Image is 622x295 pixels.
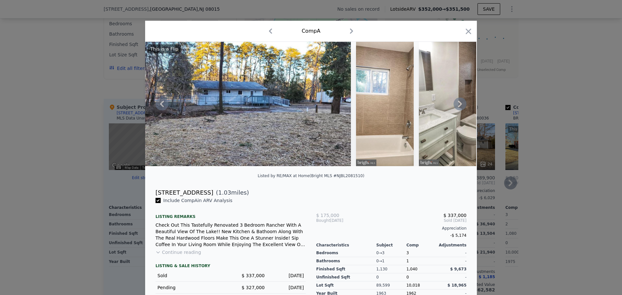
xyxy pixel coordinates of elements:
span: 1.03 [218,189,231,196]
div: Characteristics [316,243,376,248]
div: Bedrooms [316,249,376,257]
div: 0 [376,273,407,281]
div: 1 [406,257,436,265]
button: Continue reading [155,249,201,255]
span: 1,040 [406,267,417,271]
div: Appreciation [316,226,466,231]
span: -$ 5,174 [450,233,466,238]
div: [DATE] [270,272,304,279]
div: Check Out This Tastefully Renovated 3 Bedroom Rancher With A Beautiful View Of The Lake!! New Kit... [155,222,306,248]
div: Finished Sqft [316,265,376,273]
div: - [436,257,466,265]
div: 1,130 [376,265,407,273]
div: Sold [157,272,225,279]
div: [DATE] [316,218,366,223]
span: $ 18,965 [447,283,466,288]
img: Property Img [419,42,477,166]
div: Bathrooms [316,257,376,265]
img: Property Img [356,42,414,166]
div: This is a Flip [148,44,181,53]
div: [DATE] [270,284,304,291]
div: Comp [406,243,436,248]
span: Include Comp A in ARV Analysis [161,198,235,203]
div: 89,599 [376,281,407,289]
div: [STREET_ADDRESS] [155,188,213,197]
div: 0 → 1 [376,257,407,265]
img: Property Img [82,42,351,166]
span: $ 337,000 [443,213,466,218]
div: Subject [376,243,407,248]
span: $ 175,000 [316,213,339,218]
span: $ 9,673 [450,267,466,271]
div: Listed by RE/MAX at Home (Bright MLS #NJBL2081510) [258,174,364,178]
span: 0 [406,275,409,279]
span: 10,018 [406,283,420,288]
div: Lot Sqft [316,281,376,289]
span: $ 327,000 [242,285,265,290]
div: Comp A [302,27,320,35]
div: 0 → 3 [376,249,407,257]
div: - [436,273,466,281]
span: $ 337,000 [242,273,265,278]
span: ( miles) [213,188,249,197]
div: LISTING & SALE HISTORY [155,263,306,270]
span: 3 [406,251,409,255]
div: Unfinished Sqft [316,273,376,281]
span: Sold [DATE] [366,218,466,223]
div: - [436,249,466,257]
div: Listing remarks [155,209,306,219]
span: Bought [316,218,330,223]
div: Pending [157,284,225,291]
div: Adjustments [436,243,466,248]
